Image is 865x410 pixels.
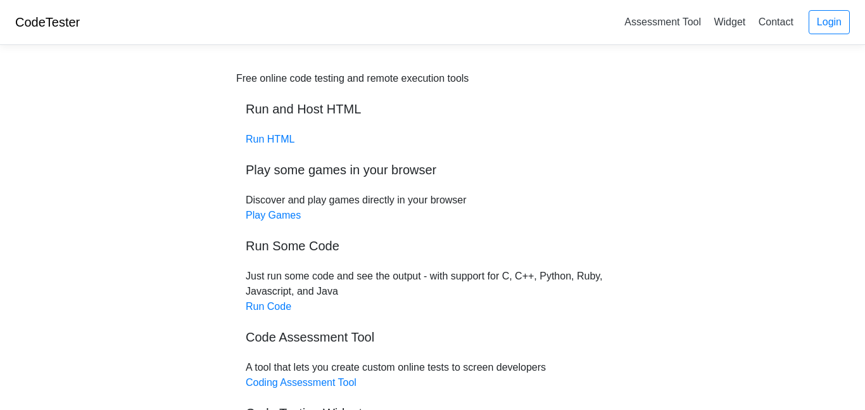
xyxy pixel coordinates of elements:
[754,11,799,32] a: Contact
[246,377,357,388] a: Coding Assessment Tool
[246,301,291,312] a: Run Code
[246,101,619,117] h5: Run and Host HTML
[246,210,301,221] a: Play Games
[246,134,294,144] a: Run HTML
[246,238,619,253] h5: Run Some Code
[236,71,469,86] div: Free online code testing and remote execution tools
[15,15,80,29] a: CodeTester
[619,11,706,32] a: Assessment Tool
[709,11,750,32] a: Widget
[246,162,619,177] h5: Play some games in your browser
[809,10,850,34] a: Login
[246,330,619,345] h5: Code Assessment Tool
